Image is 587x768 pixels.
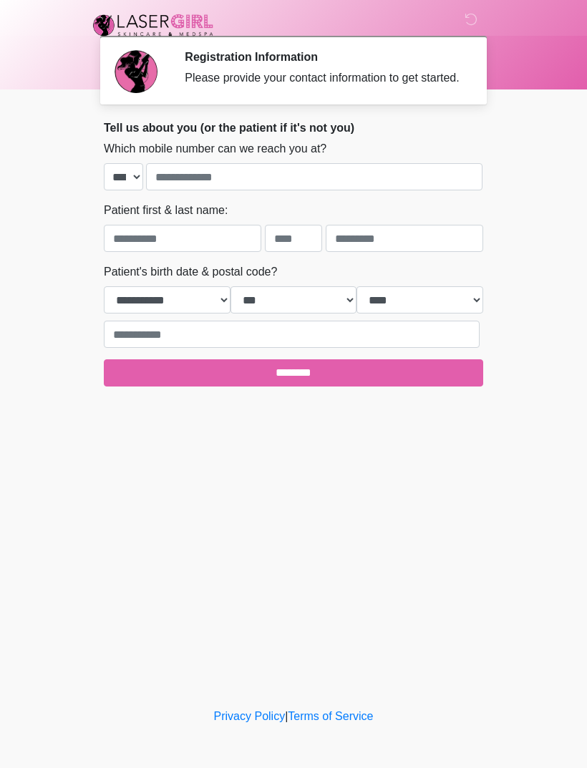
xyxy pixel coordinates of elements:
a: Terms of Service [288,710,373,722]
label: Which mobile number can we reach you at? [104,140,326,157]
img: Laser Girl Med Spa LLC Logo [89,11,217,39]
label: Patient first & last name: [104,202,228,219]
h2: Tell us about you (or the patient if it's not you) [104,121,483,135]
a: | [285,710,288,722]
a: Privacy Policy [214,710,286,722]
h2: Registration Information [185,50,462,64]
img: Agent Avatar [115,50,157,93]
label: Patient's birth date & postal code? [104,263,277,281]
div: Please provide your contact information to get started. [185,69,462,87]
